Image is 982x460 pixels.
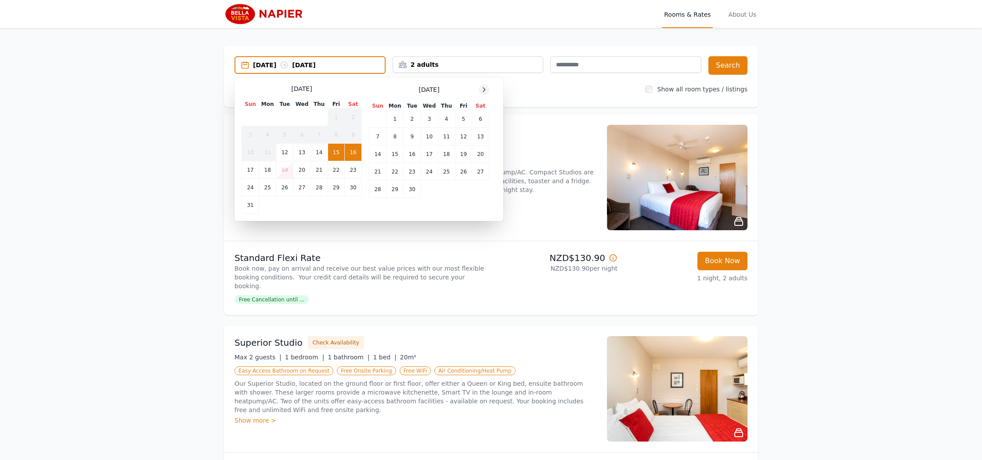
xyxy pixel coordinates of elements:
td: 14 [310,144,328,161]
label: Show all room types / listings [657,86,747,93]
td: 6 [293,126,310,144]
td: 27 [472,163,489,181]
td: 8 [328,126,344,144]
span: Free WiFi [400,366,431,375]
td: 21 [369,163,386,181]
td: 7 [369,128,386,145]
td: 28 [310,179,328,196]
td: 31 [242,196,259,214]
th: Wed [293,100,310,109]
th: Mon [259,100,276,109]
td: 5 [455,110,472,128]
td: 28 [369,181,386,198]
td: 26 [276,179,293,196]
p: Standard Flexi Rate [235,252,487,264]
div: [DATE] [DATE] [253,61,385,69]
span: 20m² [400,354,416,361]
td: 29 [386,181,404,198]
span: [DATE] [291,84,312,93]
td: 3 [242,126,259,144]
td: 30 [345,179,362,196]
h3: Superior Studio [235,337,303,349]
th: Thu [310,100,328,109]
td: 2 [404,110,421,128]
td: 10 [421,128,438,145]
p: Book now, pay on arrival and receive our best value prices with our most flexible booking conditi... [235,264,487,290]
td: 23 [345,161,362,179]
th: Sun [369,102,386,110]
div: 2 adults [393,60,543,69]
td: 1 [386,110,404,128]
td: 9 [404,128,421,145]
td: 24 [242,179,259,196]
td: 23 [404,163,421,181]
td: 22 [386,163,404,181]
td: 19 [276,161,293,179]
p: 1 night, 2 adults [625,274,747,283]
td: 6 [472,110,489,128]
td: 3 [421,110,438,128]
span: Easy Access Bathroom on Request [235,366,333,375]
td: 30 [404,181,421,198]
th: Tue [276,100,293,109]
span: 1 bedroom | [285,354,325,361]
p: NZD$130.90 per night [495,264,617,273]
td: 25 [438,163,455,181]
p: Our Superior Studio, located on the ground floor or first floor, offer either a Queen or King bed... [235,379,596,414]
td: 22 [328,161,344,179]
th: Sun [242,100,259,109]
span: Free Onsite Parking [337,366,396,375]
td: 18 [438,145,455,163]
span: 1 bathroom | [328,354,369,361]
p: NZD$130.90 [495,252,617,264]
td: 11 [438,128,455,145]
td: 1 [328,109,344,126]
td: 13 [293,144,310,161]
td: 24 [421,163,438,181]
span: 1 bed | [373,354,396,361]
img: Bella Vista Napier [224,4,308,25]
span: Air Conditioning/Heat Pump [434,366,515,375]
th: Fri [455,102,472,110]
span: [DATE] [419,85,439,94]
td: 26 [455,163,472,181]
td: 14 [369,145,386,163]
td: 16 [345,144,362,161]
td: 12 [455,128,472,145]
button: Search [708,56,747,75]
th: Fri [328,100,344,109]
th: Sat [472,102,489,110]
td: 4 [259,126,276,144]
td: 13 [472,128,489,145]
span: Max 2 guests | [235,354,282,361]
td: 2 [345,109,362,126]
th: Thu [438,102,455,110]
td: 9 [345,126,362,144]
td: 18 [259,161,276,179]
td: 5 [276,126,293,144]
th: Sat [345,100,362,109]
td: 15 [386,145,404,163]
td: 25 [259,179,276,196]
th: Tue [404,102,421,110]
td: 15 [328,144,344,161]
td: 8 [386,128,404,145]
th: Wed [421,102,438,110]
div: Show more > [235,416,596,425]
button: Check Availability [308,336,364,349]
td: 19 [455,145,472,163]
td: 12 [276,144,293,161]
td: 16 [404,145,421,163]
td: 20 [293,161,310,179]
td: 17 [421,145,438,163]
span: Free Cancellation until ... [235,295,309,304]
th: Mon [386,102,404,110]
td: 7 [310,126,328,144]
td: 17 [242,161,259,179]
td: 10 [242,144,259,161]
td: 20 [472,145,489,163]
td: 29 [328,179,344,196]
td: 11 [259,144,276,161]
td: 4 [438,110,455,128]
td: 27 [293,179,310,196]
